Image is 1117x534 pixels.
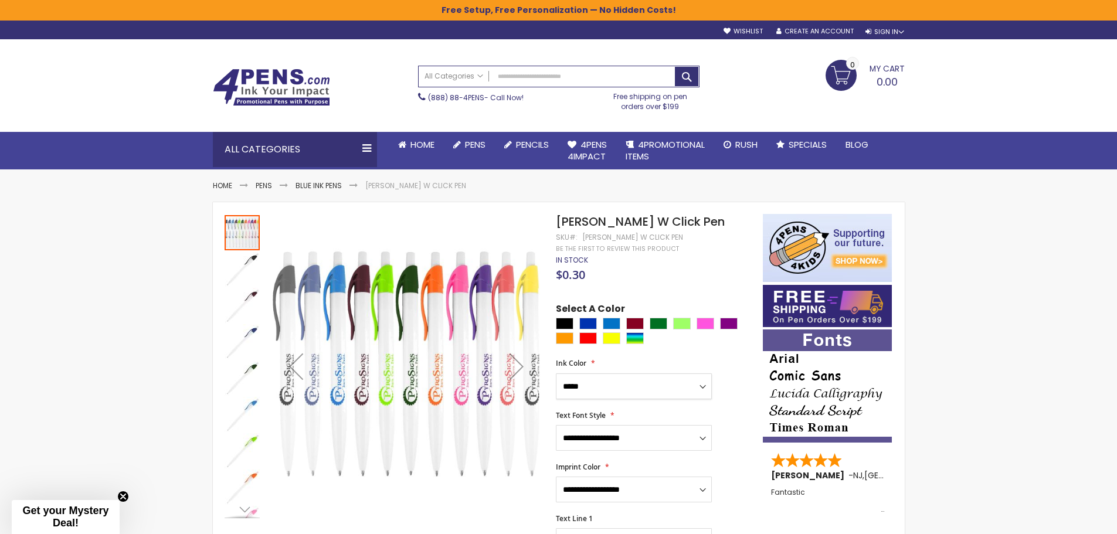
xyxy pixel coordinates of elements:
a: Blue ink Pens [296,181,342,191]
a: Home [213,181,232,191]
div: Green Light [673,318,691,329]
div: Get your Mystery Deal!Close teaser [12,500,120,534]
span: NJ [853,470,863,481]
a: Specials [767,132,836,158]
img: Preston W Click Pen [225,470,260,505]
div: Preston W Click Pen [225,323,261,359]
a: 0.00 0 [826,60,905,89]
div: Purple [720,318,738,329]
div: Burgundy [626,318,644,329]
div: Assorted [626,332,644,344]
span: [PERSON_NAME] W Click Pen [556,213,725,230]
strong: SKU [556,232,578,242]
img: 4Pens Custom Pens and Promotional Products [213,69,330,106]
div: All Categories [213,132,377,167]
span: 4PROMOTIONAL ITEMS [626,138,705,162]
div: Black [556,318,573,329]
span: Home [410,138,434,151]
div: Pink [697,318,714,329]
img: Preston W Click Pen [225,324,260,359]
div: Free shipping on pen orders over $199 [601,87,700,111]
span: [GEOGRAPHIC_DATA] [864,470,950,481]
div: Blue [579,318,597,329]
a: All Categories [419,66,489,86]
div: Red [579,332,597,344]
span: Blog [846,138,868,151]
span: All Categories [425,72,483,81]
a: Home [389,132,444,158]
span: 0 [850,59,855,70]
div: Yellow [603,332,620,344]
div: Preston W Click Pen [225,468,261,505]
div: Preston W Click Pen [225,287,261,323]
div: Next [493,214,540,518]
div: Availability [556,256,588,265]
div: Orange [556,332,573,344]
img: 4pens 4 kids [763,214,892,282]
span: Select A Color [556,302,625,318]
span: - Call Now! [428,93,524,103]
a: Create an Account [776,27,854,36]
span: Pencils [516,138,549,151]
div: Fantastic [771,488,885,513]
span: 0.00 [877,74,898,89]
div: Preston W Click Pen [225,396,261,432]
div: Previous [273,214,320,518]
a: Pens [256,181,272,191]
div: Preston W Click Pen [225,214,261,250]
a: Rush [714,132,767,158]
div: Next [225,501,260,518]
img: Free shipping on orders over $199 [763,285,892,327]
a: Pens [444,132,495,158]
img: Preston W Click Pen [225,360,260,396]
span: Imprint Color [556,462,600,472]
img: font-personalization-examples [763,329,892,443]
a: Blog [836,132,878,158]
span: Text Font Style [556,410,606,420]
div: Sign In [865,28,904,36]
div: Preston W Click Pen [225,432,261,468]
a: 4PROMOTIONALITEMS [616,132,714,170]
a: (888) 88-4PENS [428,93,484,103]
span: 4Pens 4impact [568,138,607,162]
a: Pencils [495,132,558,158]
img: Preston W Click Pen [225,251,260,287]
span: - , [848,470,950,481]
span: Pens [465,138,485,151]
span: Get your Mystery Deal! [22,505,108,529]
div: Green [650,318,667,329]
span: Specials [789,138,827,151]
span: In stock [556,255,588,265]
li: [PERSON_NAME] W Click Pen [365,181,466,191]
img: Preston W Click Pen [273,231,541,499]
img: Preston W Click Pen [225,288,260,323]
button: Close teaser [117,491,129,502]
span: [PERSON_NAME] [771,470,848,481]
div: Preston W Click Pen [225,359,261,396]
a: Be the first to review this product [556,244,679,253]
span: Ink Color [556,358,586,368]
div: Preston W Click Pen [225,250,261,287]
div: Blue Light [603,318,620,329]
span: Rush [735,138,758,151]
span: $0.30 [556,267,585,283]
a: Wishlist [724,27,763,36]
span: Text Line 1 [556,513,593,523]
img: Preston W Click Pen [225,397,260,432]
div: [PERSON_NAME] W Click Pen [582,233,683,242]
img: Preston W Click Pen [225,433,260,468]
a: 4Pens4impact [558,132,616,170]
